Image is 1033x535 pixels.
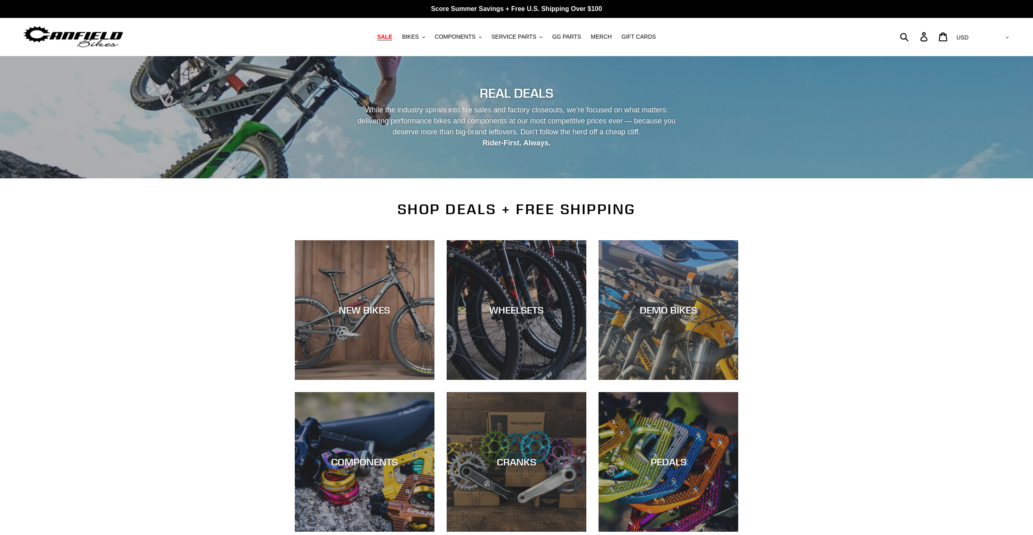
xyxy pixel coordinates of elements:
p: While the industry spirals into fire sales and factory closeouts, we’re focused on what matters: ... [350,105,683,149]
button: SERVICE PARTS [487,31,546,42]
span: MERCH [591,33,612,40]
button: COMPONENTS [431,31,486,42]
div: DEMO BIKES [599,304,738,316]
a: PEDALS [599,392,738,532]
span: SALE [377,33,392,40]
a: DEMO BIKES [599,240,738,380]
h2: SHOP DEALS + FREE SHIPPING [295,201,739,218]
a: MERCH [587,31,616,42]
strong: Rider-First. Always. [483,139,550,147]
a: COMPONENTS [295,392,434,532]
div: COMPONENTS [295,456,434,468]
button: BIKES [398,31,429,42]
a: WHEELSETS [447,240,586,380]
div: PEDALS [599,456,738,468]
span: BIKES [402,33,419,40]
a: SALE [373,31,396,42]
span: SERVICE PARTS [491,33,536,40]
img: Canfield Bikes [22,24,124,50]
a: GIFT CARDS [617,31,660,42]
span: GIFT CARDS [621,33,656,40]
div: CRANKS [447,456,586,468]
span: COMPONENTS [435,33,476,40]
div: NEW BIKES [295,304,434,316]
a: NEW BIKES [295,240,434,380]
a: CRANKS [447,392,586,532]
div: WHEELSETS [447,304,586,316]
span: GG PARTS [552,33,581,40]
h2: REAL DEALS [295,86,739,101]
input: Search [904,28,925,46]
a: GG PARTS [548,31,585,42]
